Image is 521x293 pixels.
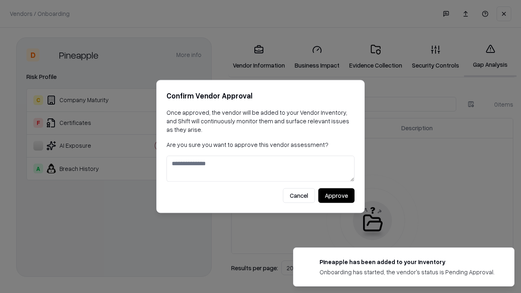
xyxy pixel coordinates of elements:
p: Are you sure you want to approve this vendor assessment? [166,140,355,149]
button: Approve [318,188,355,203]
h2: Confirm Vendor Approval [166,90,355,102]
button: Cancel [283,188,315,203]
div: Pineapple has been added to your inventory [320,258,495,266]
img: pineappleenergy.com [303,258,313,267]
div: Onboarding has started, the vendor's status is Pending Approval. [320,268,495,276]
p: Once approved, the vendor will be added to your Vendor Inventory, and Shift will continuously mon... [166,108,355,134]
